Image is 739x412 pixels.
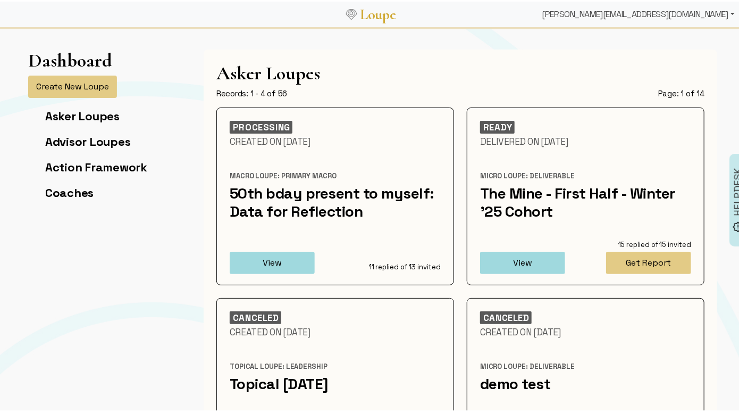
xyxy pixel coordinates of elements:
[230,182,434,219] a: 50th bday present to myself: Data for Reflection
[216,87,287,97] div: Records: 1 - 4 of 56
[230,250,315,273] button: View
[28,74,117,96] button: Create New Loupe
[28,48,112,70] h1: Dashboard
[344,261,441,270] div: 11 replied of 13 invited
[45,158,147,173] a: Action Framework
[594,238,691,248] div: 15 replied of 15 invited
[230,134,441,146] div: Created On [DATE]
[230,373,329,392] a: Topical [DATE]
[230,170,441,179] div: Macro Loupe: Primary Macro
[480,182,675,219] a: The Mine - First Half - Winter '25 Cohort
[216,61,704,83] h1: Asker Loupes
[480,134,691,146] div: Delivered On [DATE]
[480,119,515,132] div: READY
[538,2,739,23] div: [PERSON_NAME][EMAIL_ADDRESS][DOMAIN_NAME]
[45,184,94,199] a: Coaches
[230,119,292,132] div: PROCESSING
[230,325,441,336] div: Created On [DATE]
[480,373,551,392] a: demo test
[45,107,120,122] a: Asker Loupes
[45,133,130,147] a: Advisor Loupes
[230,310,281,323] div: CANCELED
[480,325,691,336] div: Created On [DATE]
[28,48,147,209] app-left-page-nav: Dashboard
[480,170,691,179] div: Micro Loupe: Deliverable
[230,360,441,370] div: Topical Loupe: Leadership
[606,250,691,273] button: Get Report
[346,7,357,18] img: Loupe Logo
[480,250,565,273] button: View
[658,87,704,97] div: Page: 1 of 14
[357,3,399,23] a: Loupe
[480,310,532,323] div: CANCELED
[480,360,691,370] div: Micro Loupe: Deliverable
